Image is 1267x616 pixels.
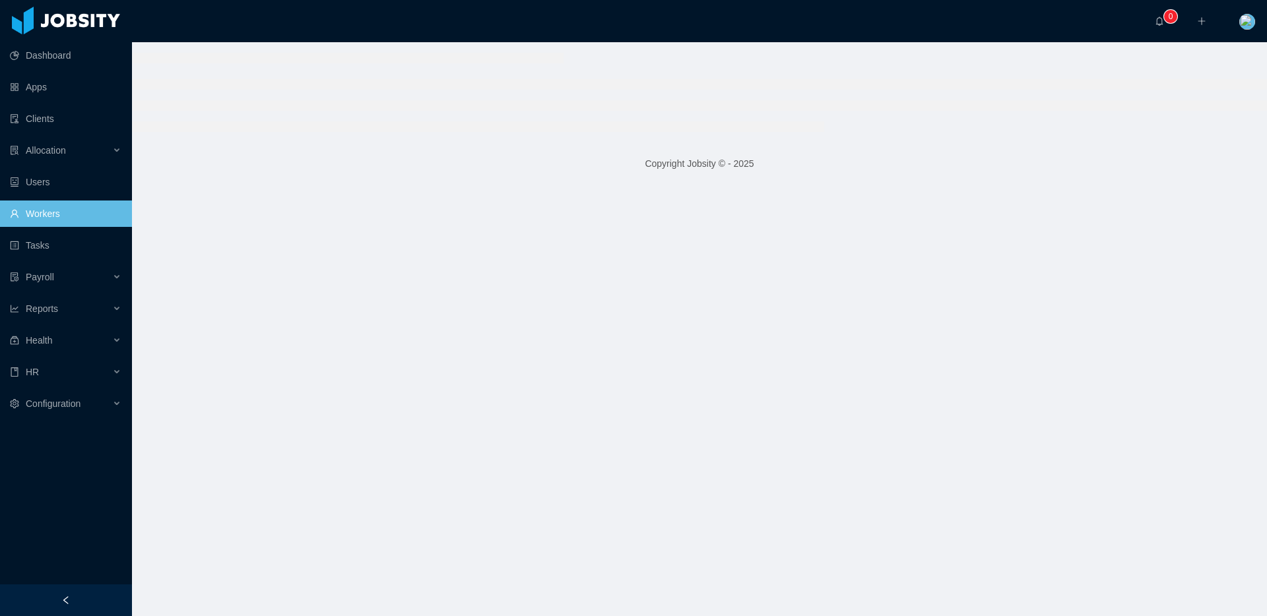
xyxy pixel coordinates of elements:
[10,336,19,345] i: icon: medicine-box
[26,303,58,314] span: Reports
[26,398,81,409] span: Configuration
[10,272,19,282] i: icon: file-protect
[10,367,19,377] i: icon: book
[132,141,1267,187] footer: Copyright Jobsity © - 2025
[10,200,121,227] a: icon: userWorkers
[10,169,121,195] a: icon: robotUsers
[1164,10,1177,23] sup: 0
[10,232,121,259] a: icon: profileTasks
[26,367,39,377] span: HR
[26,335,52,346] span: Health
[10,399,19,408] i: icon: setting
[26,272,54,282] span: Payroll
[10,42,121,69] a: icon: pie-chartDashboard
[10,146,19,155] i: icon: solution
[10,304,19,313] i: icon: line-chart
[10,106,121,132] a: icon: auditClients
[1197,16,1206,26] i: icon: plus
[1155,16,1164,26] i: icon: bell
[10,74,121,100] a: icon: appstoreApps
[1239,14,1255,30] img: c3015e21-c54e-479a-ae8b-3e990d3f8e05_65fc739abb2c9.png
[26,145,66,156] span: Allocation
